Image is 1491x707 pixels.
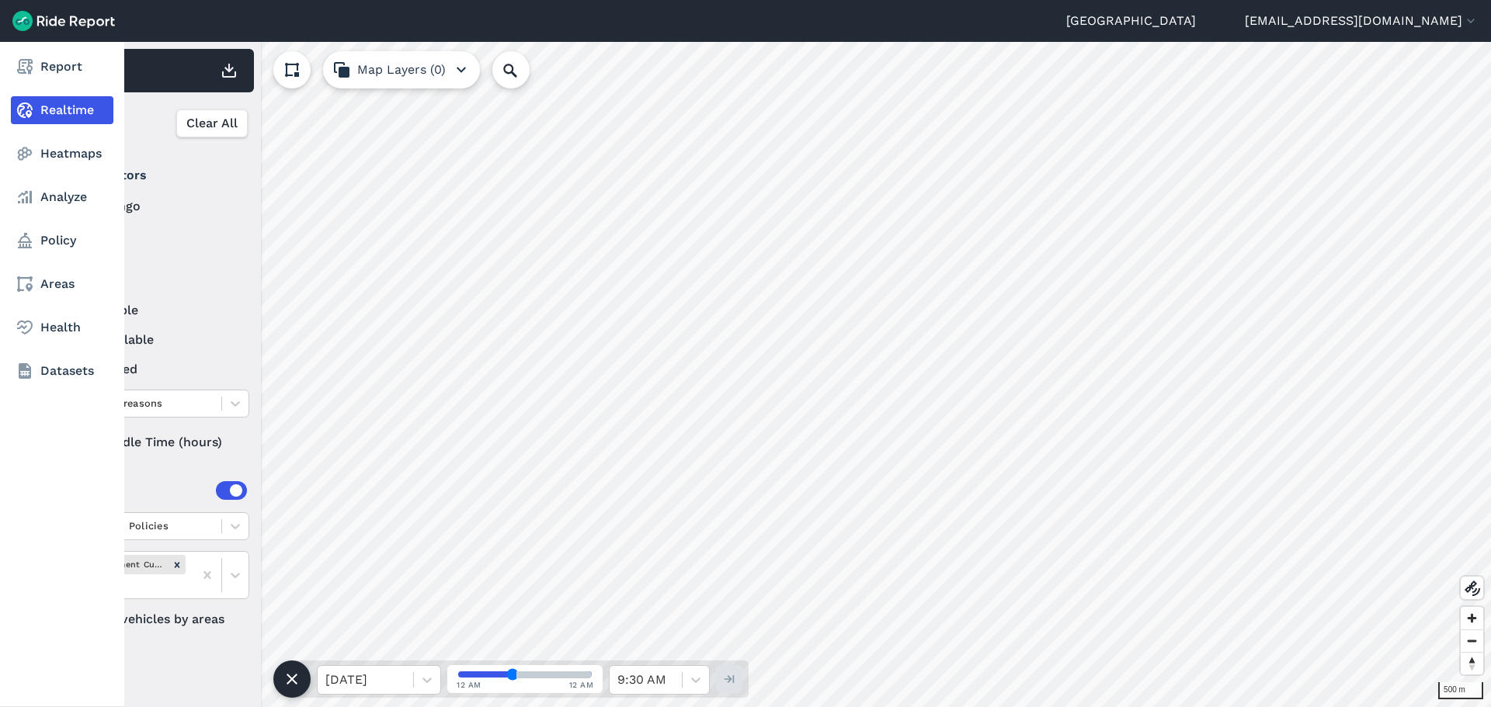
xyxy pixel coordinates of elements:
[186,114,238,133] span: Clear All
[457,679,481,691] span: 12 AM
[84,481,247,500] div: Areas
[11,314,113,341] a: Health
[63,360,249,379] label: reserved
[11,53,113,81] a: Report
[11,357,113,385] a: Datasets
[11,140,113,168] a: Heatmaps
[63,258,247,301] summary: Status
[1461,629,1483,652] button: Zoom out
[50,42,1491,707] canvas: Map
[176,109,248,137] button: Clear All
[11,270,113,298] a: Areas
[1438,682,1483,699] div: 500 m
[63,154,247,197] summary: Operators
[63,428,249,456] div: Idle Time (hours)
[323,51,480,88] button: Map Layers (0)
[11,96,113,124] a: Realtime
[1461,607,1483,629] button: Zoom in
[63,331,249,349] label: unavailable
[11,183,113,211] a: Analyze
[569,679,594,691] span: 12 AM
[1245,12,1479,30] button: [EMAIL_ADDRESS][DOMAIN_NAME]
[63,610,249,629] label: Filter vehicles by areas
[57,99,254,147] div: Filter
[12,11,115,31] img: Ride Report
[1066,12,1196,30] a: [GEOGRAPHIC_DATA]
[63,301,249,320] label: available
[63,197,249,216] label: Flamingo
[63,469,247,512] summary: Areas
[1461,652,1483,674] button: Reset bearing to north
[11,227,113,255] a: Policy
[169,555,186,574] div: Remove Entertainment Curfew Zones
[63,227,249,245] label: Lime
[492,51,554,88] input: Search Location or Vehicles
